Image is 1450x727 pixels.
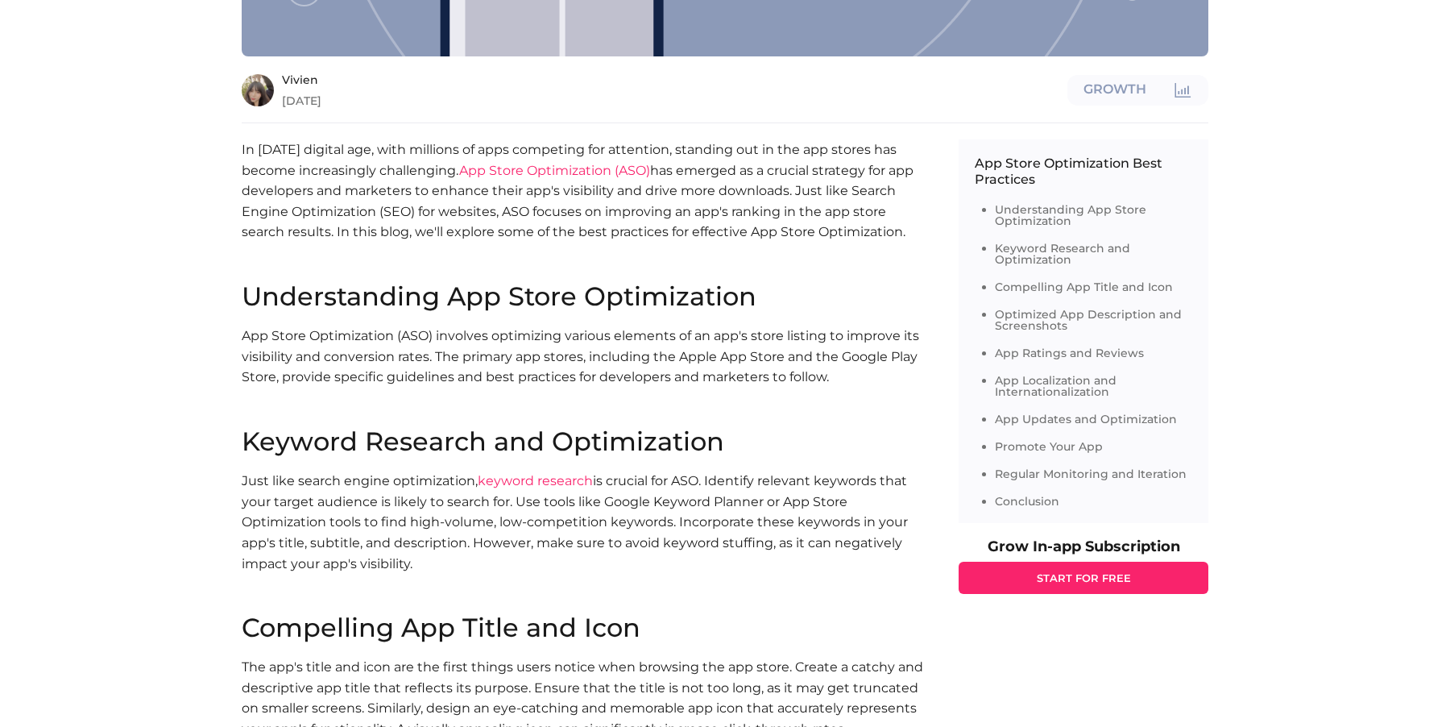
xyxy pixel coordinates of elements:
[995,346,1144,360] a: App Ratings and Reviews
[995,373,1116,399] a: App Localization and Internationalization
[242,74,274,106] img: vivien.jpg
[995,439,1103,454] a: Promote Your App
[242,471,926,615] p: Just like search engine optimization, is crucial for ASO. Identify relevant keywords that your ta...
[995,467,1187,481] a: Regular Monitoring and Iteration
[478,473,593,488] a: keyword research
[282,95,1059,106] span: [DATE]
[995,412,1177,426] a: App Updates and Optimization
[995,307,1182,333] a: Optimized App Description and Screenshots
[242,284,926,309] h2: Understanding App Store Optimization
[242,326,926,429] p: App Store Optimization (ASO) involves optimizing various elements of an app's store listing to im...
[995,280,1173,294] a: Compelling App Title and Icon
[242,429,926,455] h2: Keyword Research and Optimization
[959,539,1208,554] p: Grow In-app Subscription
[975,156,1192,188] p: App Store Optimization Best Practices
[995,202,1146,228] a: Understanding App Store Optimization
[995,494,1059,509] a: Conclusion
[959,562,1208,594] a: START FOR FREE
[1083,83,1146,98] span: Growth
[242,139,926,284] p: In [DATE] digital age, with millions of apps competing for attention, standing out in the app sto...
[282,74,1059,85] span: Vivien
[995,241,1130,267] a: Keyword Research and Optimization
[242,615,926,641] h2: Compelling App Title and Icon
[459,163,650,178] a: App Store Optimization (ASO)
